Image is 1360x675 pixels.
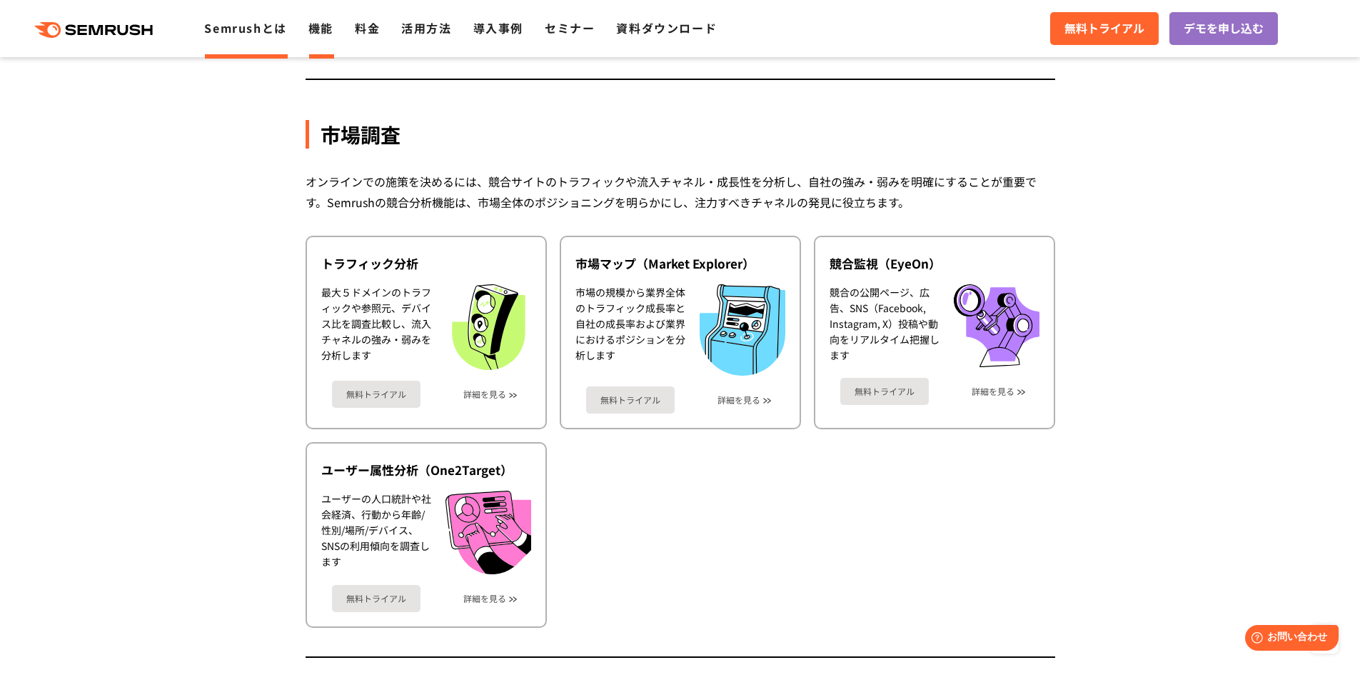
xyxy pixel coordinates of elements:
div: トラフィック分析 [321,255,531,272]
div: 市場調査 [306,120,1055,149]
a: 無料トライアル [840,378,929,405]
a: 詳細を見る [717,395,760,405]
span: デモを申し込む [1184,19,1264,38]
div: 市場マップ（Market Explorer） [575,255,785,272]
a: セミナー [545,19,595,36]
img: 競合監視（EyeOn） [954,284,1039,366]
a: 導入事例 [473,19,523,36]
div: ユーザー属性分析（One2Target） [321,461,531,479]
a: 無料トライアル [1050,12,1159,45]
img: 市場マップ（Market Explorer） [700,284,785,375]
a: 料金 [355,19,380,36]
a: Semrushとは [204,19,286,36]
a: 資料ダウンロード [616,19,717,36]
a: 詳細を見る [463,594,506,604]
a: 無料トライアル [332,585,420,612]
div: ユーザーの人口統計や社会経済、行動から年齢/性別/場所/デバイス、SNSの利用傾向を調査します [321,491,431,574]
img: ユーザー属性分析（One2Target） [445,491,531,574]
div: 競合監視（EyeOn） [830,255,1039,272]
div: 市場の規模から業界全体のトラフィック成長率と自社の成長率および業界におけるポジションを分析します [575,284,685,375]
span: 無料トライアル [1064,19,1144,38]
a: 機能 [308,19,333,36]
a: 詳細を見る [972,386,1014,396]
a: 無料トライアル [332,381,420,408]
img: トラフィック分析 [445,284,531,370]
div: 競合の公開ページ、広告、SNS（Facebook, Instagram, X）投稿や動向をリアルタイム把握します [830,284,940,366]
a: 無料トライアル [586,386,675,414]
div: 最大５ドメインのトラフィックや参照元、デバイス比を調査比較し、流入チャネルの強み・弱みを分析します [321,284,431,370]
a: 詳細を見る [463,389,506,399]
iframe: Help widget launcher [1233,619,1344,659]
a: デモを申し込む [1169,12,1278,45]
a: 活用方法 [401,19,451,36]
div: オンラインでの施策を決めるには、競合サイトのトラフィックや流入チャネル・成長性を分析し、自社の強み・弱みを明確にすることが重要です。Semrushの競合分析機能は、市場全体のポジショニングを明ら... [306,171,1055,213]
